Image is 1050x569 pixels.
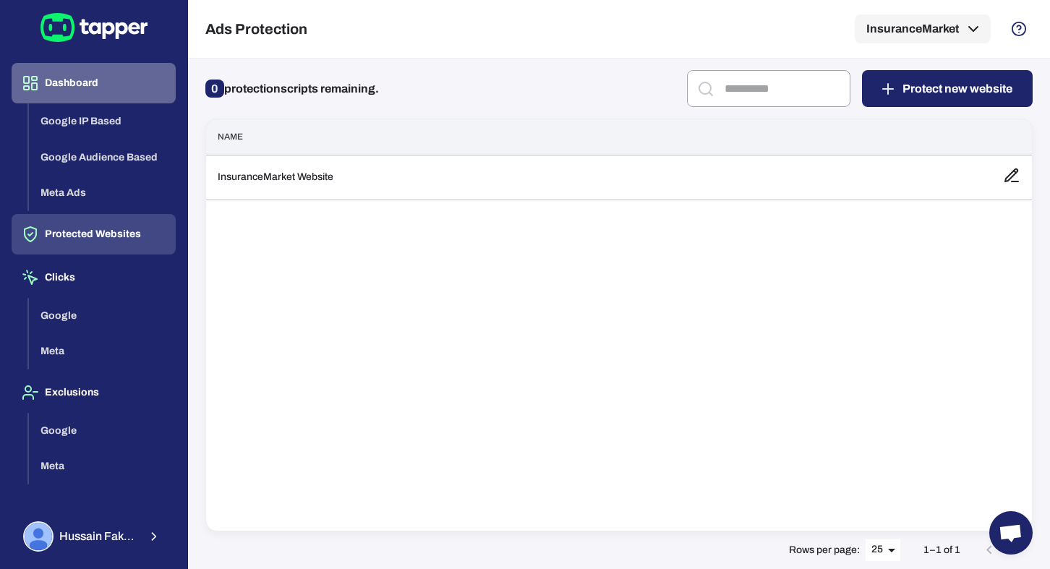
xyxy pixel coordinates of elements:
p: protection scripts remaining. [205,77,379,100]
button: Google Audience Based [29,140,176,176]
button: Meta [29,333,176,369]
button: Clicks [12,257,176,298]
button: Protect new website [862,70,1033,107]
button: Meta [29,448,176,484]
a: Google Audience Based [29,150,176,162]
a: Google IP Based [29,114,176,127]
button: Hussain FakhruddinHussain Fakhruddin [12,515,176,557]
a: Clicks [12,270,176,283]
p: 1–1 of 1 [923,544,960,557]
a: Dashboard [12,76,176,88]
button: Meta Ads [29,175,176,211]
button: Google IP Based [29,103,176,140]
th: Name [206,119,991,155]
span: 0 [205,80,224,98]
div: 25 [866,539,900,560]
span: Hussain Fakhruddin [59,529,138,544]
button: Google [29,413,176,449]
button: Dashboard [12,63,176,103]
a: Google [29,308,176,320]
button: Google [29,298,176,334]
p: Rows per page: [789,544,860,557]
a: Protected Websites [12,227,176,239]
img: Hussain Fakhruddin [25,523,52,550]
a: Meta [29,459,176,471]
a: Open chat [989,511,1033,555]
h5: Ads Protection [205,20,307,38]
button: Protected Websites [12,214,176,254]
a: Meta [29,344,176,356]
button: InsuranceMarket [855,14,991,43]
td: InsuranceMarket Website [206,155,991,200]
button: Exclusions [12,372,176,413]
a: Exclusions [12,385,176,398]
a: Google [29,423,176,435]
a: Meta Ads [29,186,176,198]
